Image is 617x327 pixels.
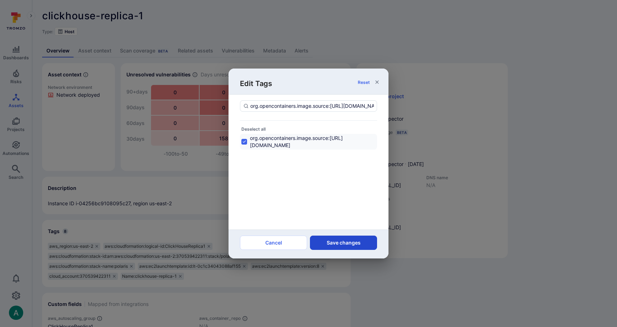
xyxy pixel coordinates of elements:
input: Search tag or type in to create [250,102,374,110]
button: Cancel [240,236,307,250]
span: org.opencontainers.image.source:[URL][DOMAIN_NAME] [250,135,376,149]
button: Deselect all [240,126,267,132]
button: Reset [356,80,371,85]
button: Save changes [310,236,377,250]
span: Edit Tags [240,76,272,89]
